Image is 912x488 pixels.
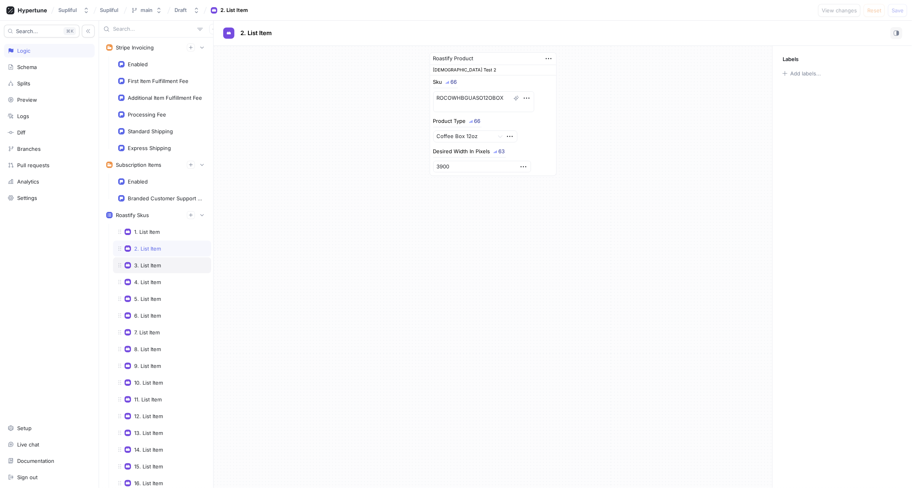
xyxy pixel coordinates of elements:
div: 6. List Item [134,312,161,319]
div: 9. List Item [134,363,161,369]
div: 5. List Item [134,296,161,302]
div: Express Shipping [128,145,171,151]
div: main [141,7,153,14]
input: Search... [113,25,194,33]
div: Desired Width In Pixels [433,149,490,154]
div: 63 [499,149,505,154]
div: 2. List Item [220,6,248,14]
p: Labels [783,56,799,62]
div: Stripe Invoicing [116,44,154,51]
div: 16. List Item [134,480,163,486]
input: Enter number here [433,161,531,173]
div: Setup [17,425,32,431]
div: 3. List Item [134,262,161,269]
div: Additional Item Fulfillment Fee [128,95,202,101]
div: 1. List Item [134,229,160,235]
div: 10. List Item [134,379,163,386]
div: 15. List Item [134,463,163,470]
div: Documentation [17,458,54,464]
div: Preview [17,97,37,103]
button: Save [888,4,907,17]
div: Standard Shipping [128,128,173,134]
span: View changes [822,8,857,13]
span: Search... [16,29,38,34]
div: 2. List Item [134,245,161,252]
span: Reset [867,8,881,13]
div: Draft [174,7,187,14]
span: Save [892,8,904,13]
div: Sign out [17,474,38,480]
div: Analytics [17,178,39,185]
button: View changes [818,4,860,17]
div: Branded Customer Support Price Id [128,195,203,202]
div: Subscription Items [116,162,161,168]
div: Schema [17,64,37,70]
div: Enabled [128,178,148,185]
a: Documentation [4,454,95,468]
div: 13. List Item [134,430,163,436]
button: Add labels... [780,68,823,79]
button: Draft [171,4,203,17]
button: main [128,4,165,17]
div: 7. List Item [134,329,160,336]
button: Reset [864,4,885,17]
div: Diff [17,129,26,136]
div: Processing Fee [128,111,166,118]
textarea: ROCOWHBGUASO12OBOX [433,91,534,112]
div: Logic [17,47,30,54]
div: Roastify Product [433,55,474,63]
div: 66 [451,79,457,85]
div: Live chat [17,441,39,448]
div: K [63,27,76,35]
span: Supliful [100,7,118,13]
div: 4. List Item [134,279,161,285]
div: 66 [474,119,481,124]
div: Supliful [58,7,77,14]
div: First Item Fulfillment Fee [128,78,188,84]
button: Search...K [4,25,79,38]
p: 2. List Item [240,29,272,38]
div: 14. List Item [134,447,163,453]
div: [DEMOGRAPHIC_DATA] Test 2 [430,65,556,75]
div: 8. List Item [134,346,161,352]
div: Logs [17,113,29,119]
div: Enabled [128,61,148,67]
div: Roastify Skus [116,212,149,218]
div: 11. List Item [134,396,162,403]
button: Supliful [55,4,93,17]
div: Pull requests [17,162,50,168]
div: Product Type [433,119,466,124]
div: Branches [17,146,41,152]
div: 12. List Item [134,413,163,419]
div: Sku [433,79,442,85]
div: Add labels... [790,71,821,76]
div: Splits [17,80,30,87]
div: Settings [17,195,37,201]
